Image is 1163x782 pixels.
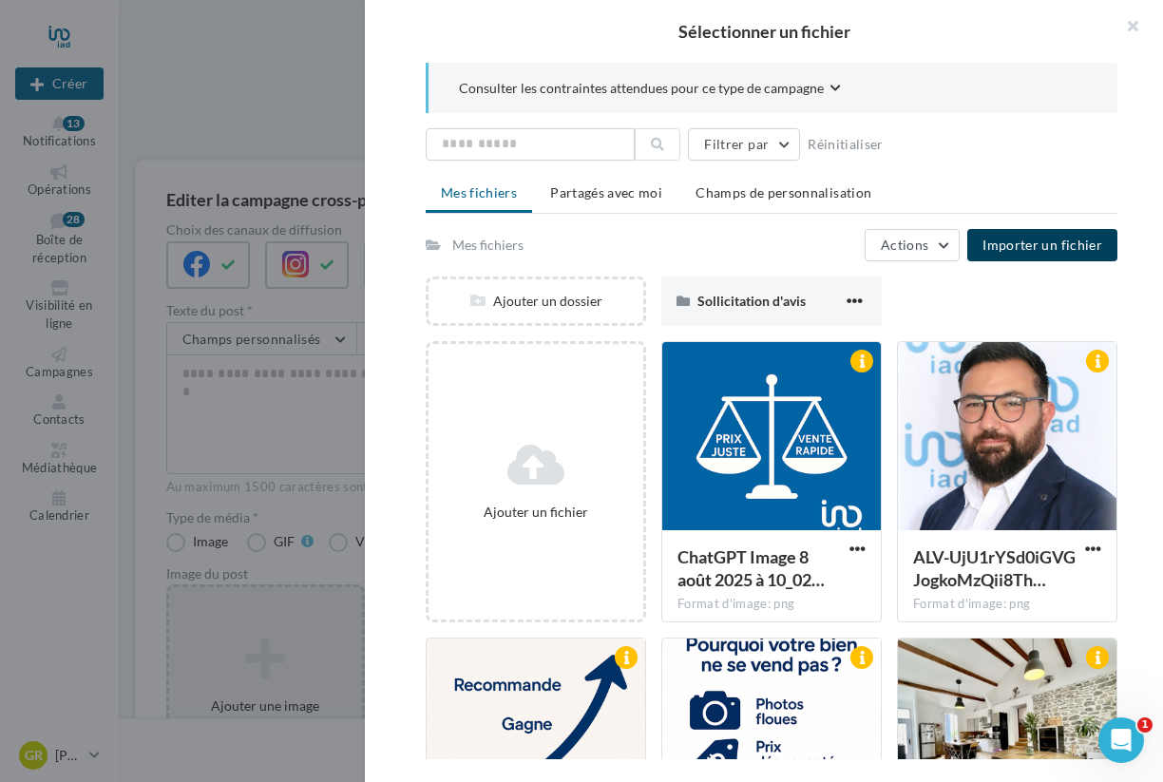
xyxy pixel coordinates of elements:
span: Partagés avec moi [550,184,662,200]
button: Filtrer par [688,128,800,161]
span: Consulter les contraintes attendues pour ce type de campagne [459,79,824,98]
span: Actions [881,237,928,253]
div: Ajouter un dossier [429,292,643,311]
span: Sollicitation d'avis [697,293,806,309]
iframe: Intercom live chat [1098,717,1144,763]
div: Format d'image: png [913,596,1101,613]
div: Ajouter un fichier [436,503,636,522]
span: ALV-UjU1rYSd0iGVGJogkoMzQii8ThLOKWhBf2AI60N2jJtzdbFhIPA [913,546,1076,590]
button: Actions [865,229,960,261]
div: Mes fichiers [452,236,524,255]
span: ChatGPT Image 8 août 2025 à 10_02_59 [677,546,825,590]
span: Champs de personnalisation [696,184,871,200]
span: 1 [1137,717,1153,733]
div: Format d'image: png [677,596,866,613]
span: Mes fichiers [441,184,517,200]
button: Réinitialiser [800,133,891,156]
span: Importer un fichier [982,237,1102,253]
button: Consulter les contraintes attendues pour ce type de campagne [459,78,841,102]
h2: Sélectionner un fichier [395,23,1133,40]
button: Importer un fichier [967,229,1117,261]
